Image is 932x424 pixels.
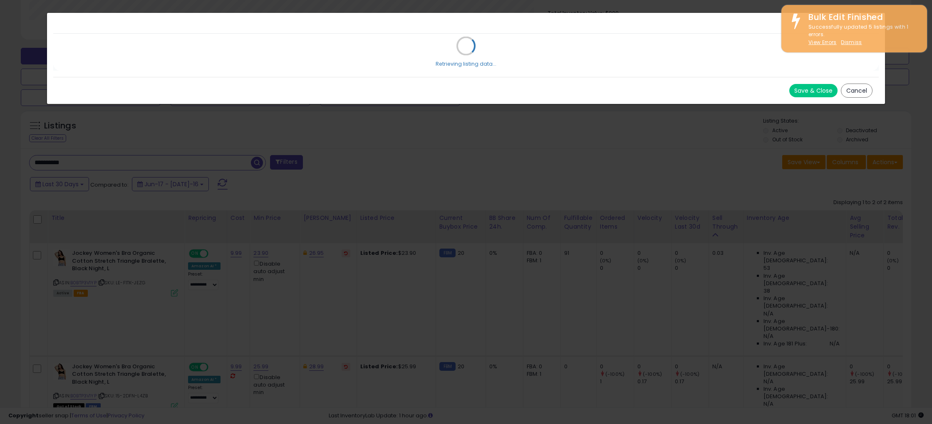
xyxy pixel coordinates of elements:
[808,39,837,46] a: View Errors
[802,23,921,47] div: Successfully updated 5 listings with 1 errors.
[789,84,838,97] button: Save & Close
[841,84,873,98] button: Cancel
[436,60,496,68] div: Retrieving listing data...
[802,11,921,23] div: Bulk Edit Finished
[841,39,862,46] u: Dismiss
